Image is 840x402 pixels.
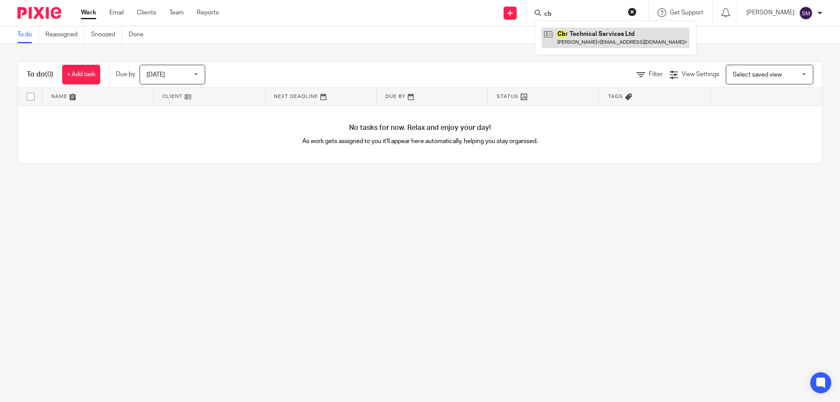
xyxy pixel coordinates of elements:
[219,137,621,146] p: As work gets assigned to you it'll appear here automatically, helping you stay organised.
[733,72,782,78] span: Select saved view
[81,8,96,17] a: Work
[27,70,53,79] h1: To do
[109,8,124,17] a: Email
[91,26,122,43] a: Snoozed
[197,8,219,17] a: Reports
[628,7,637,16] button: Clear
[116,70,135,79] p: Due by
[746,8,794,17] p: [PERSON_NAME]
[45,26,84,43] a: Reassigned
[129,26,150,43] a: Done
[17,26,39,43] a: To do
[682,71,719,77] span: View Settings
[17,7,61,19] img: Pixie
[137,8,156,17] a: Clients
[45,71,53,78] span: (0)
[147,72,165,78] span: [DATE]
[62,65,100,84] a: + Add task
[608,94,623,99] span: Tags
[169,8,184,17] a: Team
[649,71,663,77] span: Filter
[799,6,813,20] img: svg%3E
[670,10,703,16] span: Get Support
[18,123,822,133] h4: No tasks for now. Relax and enjoy your day!
[543,10,622,18] input: Search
